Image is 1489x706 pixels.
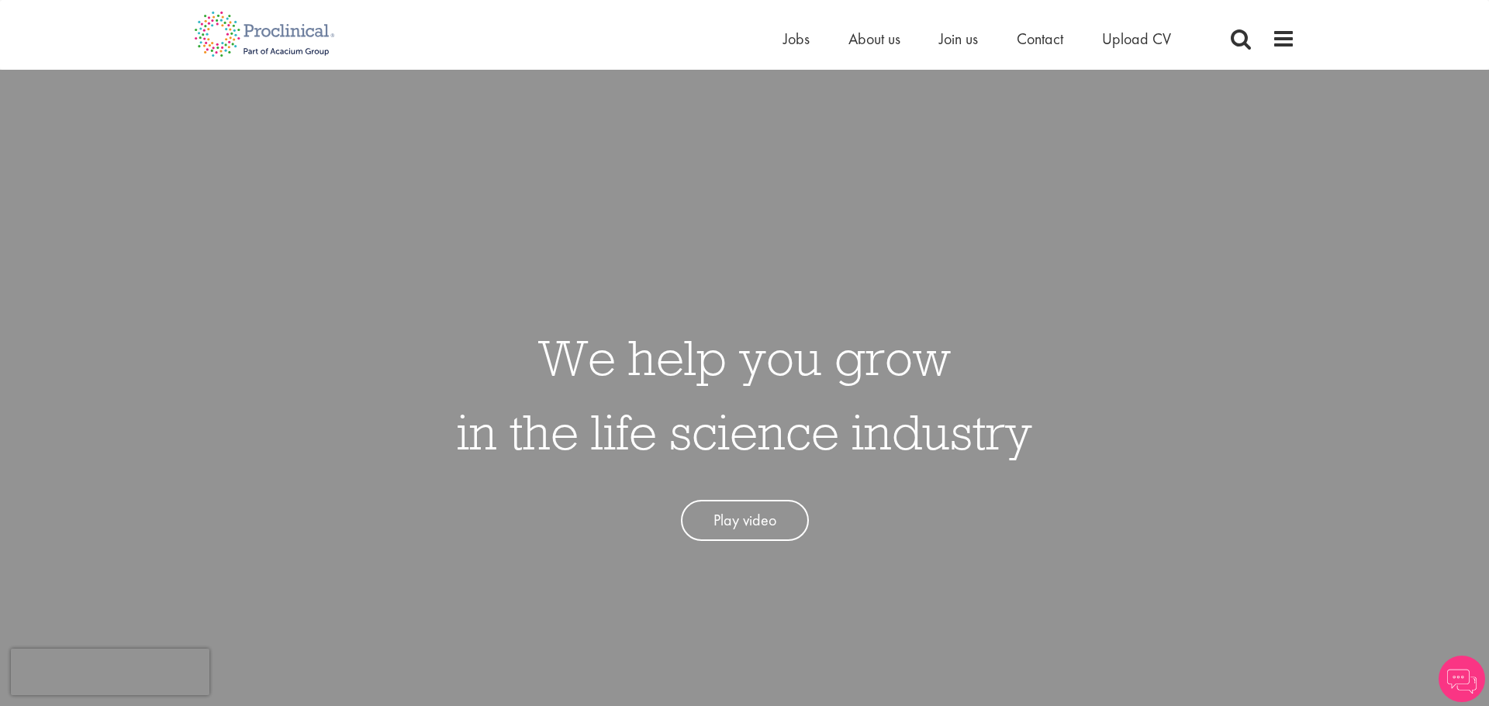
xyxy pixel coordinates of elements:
a: Contact [1017,29,1063,49]
a: Jobs [783,29,810,49]
h1: We help you grow in the life science industry [457,320,1032,469]
a: Play video [681,500,809,541]
a: Upload CV [1102,29,1171,49]
a: Join us [939,29,978,49]
a: About us [848,29,900,49]
img: Chatbot [1439,656,1485,702]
